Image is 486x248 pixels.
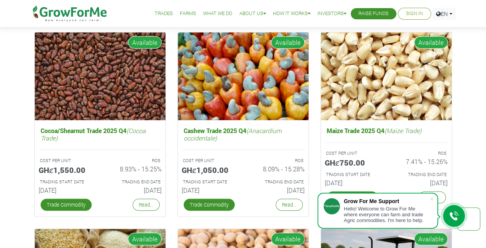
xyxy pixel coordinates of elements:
[344,206,430,223] div: Hello! Welcome to Grow For Me where everyone can farm and trade Agric commodities. I'm here to help.
[106,186,162,194] h6: [DATE]
[182,186,237,194] h6: [DATE]
[182,125,305,144] h5: Cashew Trade 2025 Q4
[358,10,389,18] a: Raise Funds
[249,165,305,173] h6: 8.09% - 15.28%
[239,10,266,18] a: About Us
[250,179,304,185] p: Estimated Trading End Date
[419,192,446,204] a: Read...
[184,199,235,211] a: Trade Commodity
[203,10,232,18] a: What We Do
[41,127,146,142] i: (Cocoa Trade)
[271,233,305,245] span: Available
[327,192,378,204] a: Trade Commodity
[321,32,452,120] img: growforme image
[106,165,162,173] h6: 8.93% - 15.25%
[41,199,92,211] a: Trade Commodity
[128,233,162,245] span: Available
[180,10,196,18] a: Farms
[406,10,423,18] a: Sign In
[326,171,379,178] p: Estimated Trading Start Date
[325,125,448,136] h5: Maize Trade 2025 Q4
[107,179,160,185] p: Estimated Trading End Date
[325,179,380,186] h6: [DATE]
[414,233,448,245] span: Available
[276,199,303,211] a: Read...
[40,179,93,185] p: Estimated Trading Start Date
[393,150,447,157] p: ROS
[155,10,173,18] a: Trades
[182,165,237,174] h5: GHȼ1,050.00
[392,158,448,165] h6: 7.41% - 15.26%
[384,127,421,135] i: (Maize Trade)
[39,165,94,174] h5: GHȼ1,550.00
[178,32,309,120] img: growforme image
[183,157,236,164] p: COST PER UNIT
[271,36,305,49] span: Available
[40,157,93,164] p: COST PER UNIT
[326,150,379,157] p: COST PER UNIT
[317,10,346,18] a: Investors
[249,186,305,194] h6: [DATE]
[183,179,236,185] p: Estimated Trading Start Date
[273,10,310,18] a: How it Works
[39,125,162,144] h5: Cocoa/Shearnut Trade 2025 Q4
[107,157,160,164] p: ROS
[344,198,430,204] div: Grow For Me Support
[133,199,160,211] a: Read...
[250,157,304,164] p: ROS
[184,127,281,142] i: (Anacardium occidentale)
[39,186,94,194] h6: [DATE]
[414,36,448,49] span: Available
[393,171,447,178] p: Estimated Trading End Date
[433,8,456,20] a: EN
[325,158,380,167] h5: GHȼ750.00
[35,32,165,120] img: growforme image
[128,36,162,49] span: Available
[392,179,448,186] h6: [DATE]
